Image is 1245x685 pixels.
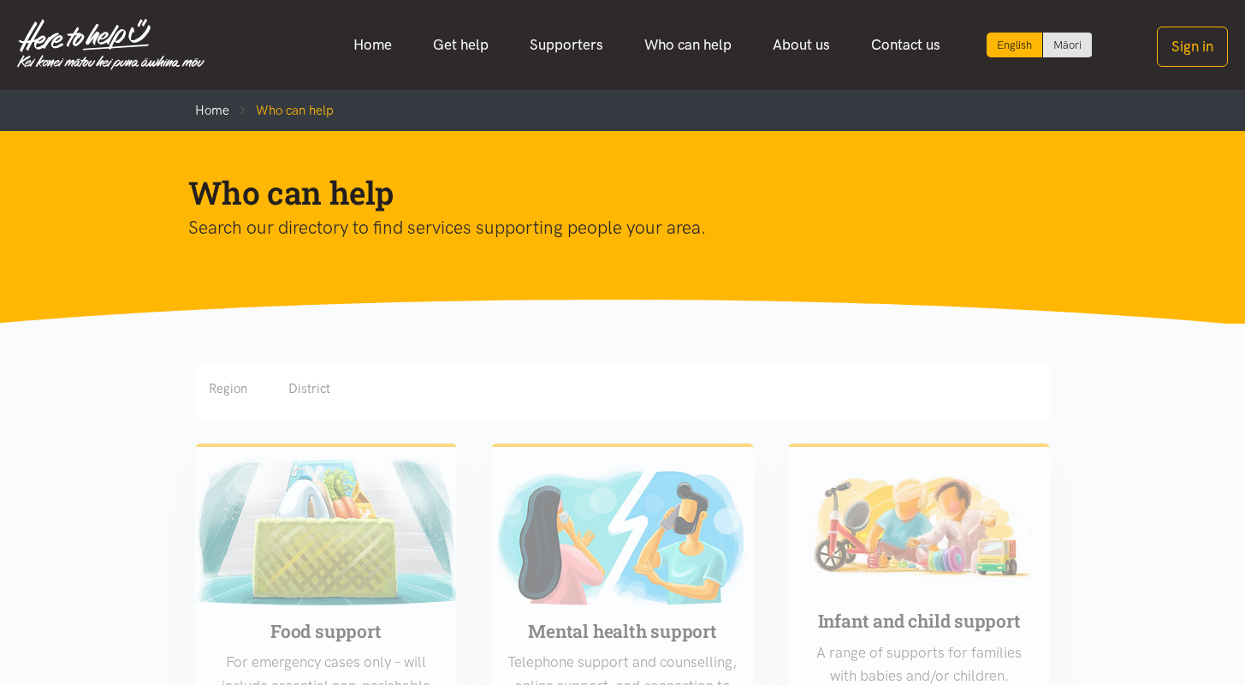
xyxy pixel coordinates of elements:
div: District [288,378,330,399]
img: Home [17,19,205,70]
div: Current language [987,33,1043,57]
a: Home [195,103,229,118]
p: Search our directory to find services supporting people your area. [188,213,1030,242]
a: Contact us [851,27,961,63]
button: Sign in [1157,27,1228,67]
a: Home [333,27,412,63]
a: Who can help [624,27,752,63]
h1: Who can help [188,172,1030,213]
a: Switch to Te Reo Māori [1043,33,1092,57]
a: Supporters [509,27,624,63]
div: Language toggle [987,33,1093,57]
li: Who can help [229,100,334,121]
a: About us [752,27,851,63]
a: Get help [412,27,509,63]
div: Region [209,378,247,399]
